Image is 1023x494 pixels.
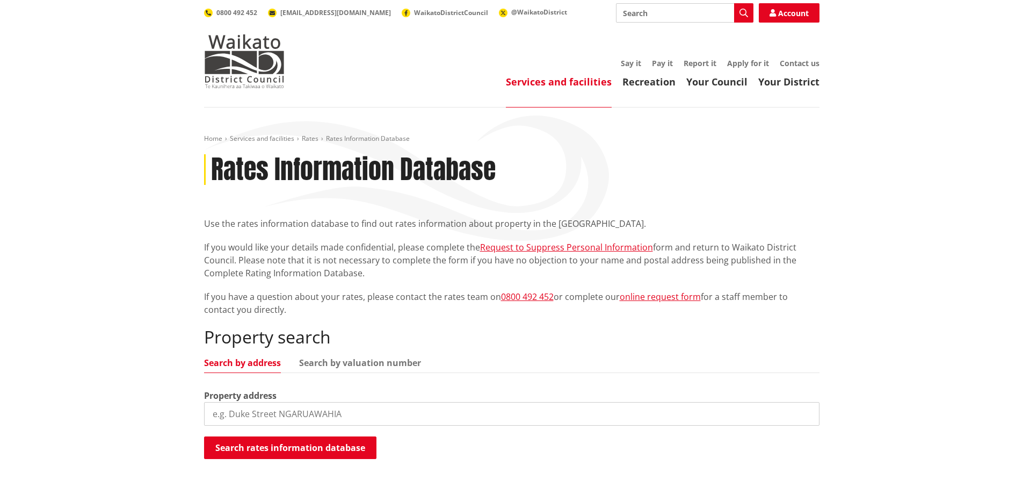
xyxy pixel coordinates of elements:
p: Use the rates information database to find out rates information about property in the [GEOGRAPHI... [204,217,819,230]
a: Rates [302,134,318,143]
a: Services and facilities [506,75,612,88]
a: 0800 492 452 [501,291,554,303]
a: [EMAIL_ADDRESS][DOMAIN_NAME] [268,8,391,17]
a: Say it [621,58,641,68]
a: Your District [758,75,819,88]
a: Services and facilities [230,134,294,143]
a: online request form [620,291,701,303]
a: Account [759,3,819,23]
input: e.g. Duke Street NGARUAWAHIA [204,402,819,426]
label: Property address [204,389,277,402]
a: Report it [684,58,716,68]
img: Waikato District Council - Te Kaunihera aa Takiwaa o Waikato [204,34,285,88]
a: Apply for it [727,58,769,68]
a: Recreation [622,75,676,88]
input: Search input [616,3,753,23]
span: @WaikatoDistrict [511,8,567,17]
h1: Rates Information Database [211,154,496,185]
a: Home [204,134,222,143]
p: If you have a question about your rates, please contact the rates team on or complete our for a s... [204,290,819,316]
span: 0800 492 452 [216,8,257,17]
a: Your Council [686,75,748,88]
span: WaikatoDistrictCouncil [414,8,488,17]
h2: Property search [204,327,819,347]
p: If you would like your details made confidential, please complete the form and return to Waikato ... [204,241,819,280]
a: Request to Suppress Personal Information [480,241,653,253]
a: Search by address [204,359,281,367]
a: Search by valuation number [299,359,421,367]
span: Rates Information Database [326,134,410,143]
a: Contact us [780,58,819,68]
nav: breadcrumb [204,134,819,144]
a: WaikatoDistrictCouncil [402,8,488,17]
a: 0800 492 452 [204,8,257,17]
a: Pay it [652,58,673,68]
button: Search rates information database [204,436,376,459]
span: [EMAIL_ADDRESS][DOMAIN_NAME] [280,8,391,17]
a: @WaikatoDistrict [499,8,567,17]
